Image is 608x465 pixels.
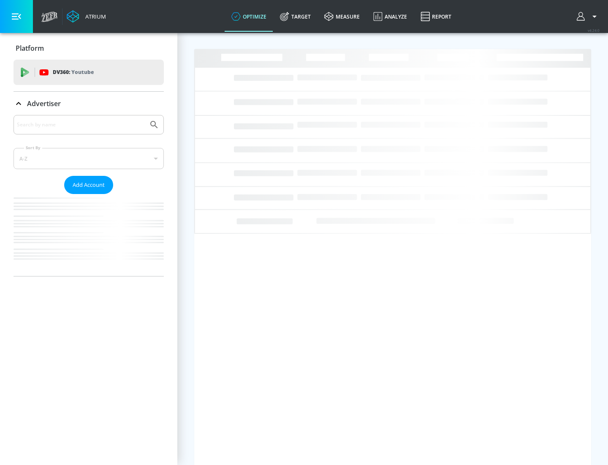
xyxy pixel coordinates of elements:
a: Report [414,1,458,32]
div: A-Z [14,148,164,169]
div: Advertiser [14,92,164,115]
a: optimize [225,1,273,32]
nav: list of Advertiser [14,194,164,276]
div: Advertiser [14,115,164,276]
a: Analyze [366,1,414,32]
button: Add Account [64,176,113,194]
input: Search by name [17,119,145,130]
div: Platform [14,36,164,60]
p: Youtube [71,68,94,77]
span: Add Account [73,180,105,190]
a: Atrium [67,10,106,23]
a: Target [273,1,318,32]
p: Advertiser [27,99,61,108]
a: measure [318,1,366,32]
div: Atrium [82,13,106,20]
p: Platform [16,44,44,53]
p: DV360: [53,68,94,77]
div: DV360: Youtube [14,60,164,85]
label: Sort By [24,145,42,150]
span: v 4.24.0 [588,28,600,33]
